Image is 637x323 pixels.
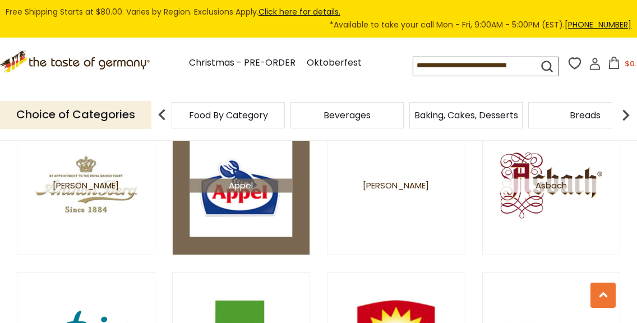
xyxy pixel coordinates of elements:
img: previous arrow [151,104,173,126]
a: [PHONE_NUMBER] [565,19,631,30]
a: Beverages [324,111,371,119]
span: [PERSON_NAME] [363,179,429,193]
a: Appel [172,116,311,256]
a: [PERSON_NAME] [17,116,155,256]
span: Asbach [500,179,602,193]
img: next arrow [615,104,637,126]
a: [PERSON_NAME] [327,116,465,256]
span: [PERSON_NAME] [35,179,137,193]
a: Oktoberfest [307,56,362,71]
a: Food By Category [189,111,268,119]
span: *Available to take your call Mon - Fri, 9:00AM - 5:00PM (EST). [330,19,631,31]
a: Asbach [482,116,621,256]
a: Breads [570,111,601,119]
a: Baking, Cakes, Desserts [414,111,518,119]
div: Free Shipping Starts at $80.00. Varies by Region. Exclusions Apply. [6,6,631,32]
a: Click here for details. [259,6,340,17]
a: Christmas - PRE-ORDER [189,56,296,71]
span: Appel [190,179,292,193]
